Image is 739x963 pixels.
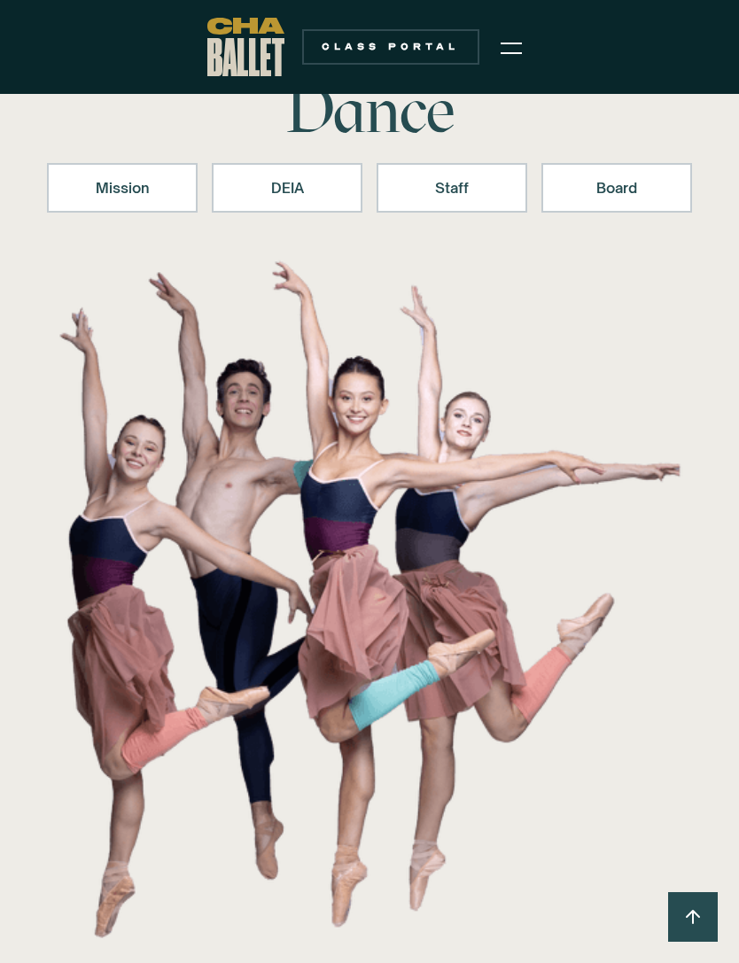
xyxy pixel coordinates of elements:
[235,177,339,198] div: DEIA
[400,177,504,198] div: Staff
[302,29,479,65] a: Class Portal
[313,40,469,54] div: Class Portal
[70,177,175,198] div: Mission
[377,163,527,213] a: Staff
[490,25,533,69] div: menu
[541,163,692,213] a: Board
[212,163,362,213] a: DEIA
[564,177,669,198] div: Board
[47,163,198,213] a: Mission
[207,18,284,76] a: home
[143,14,596,142] h1: A Legacy of Dance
